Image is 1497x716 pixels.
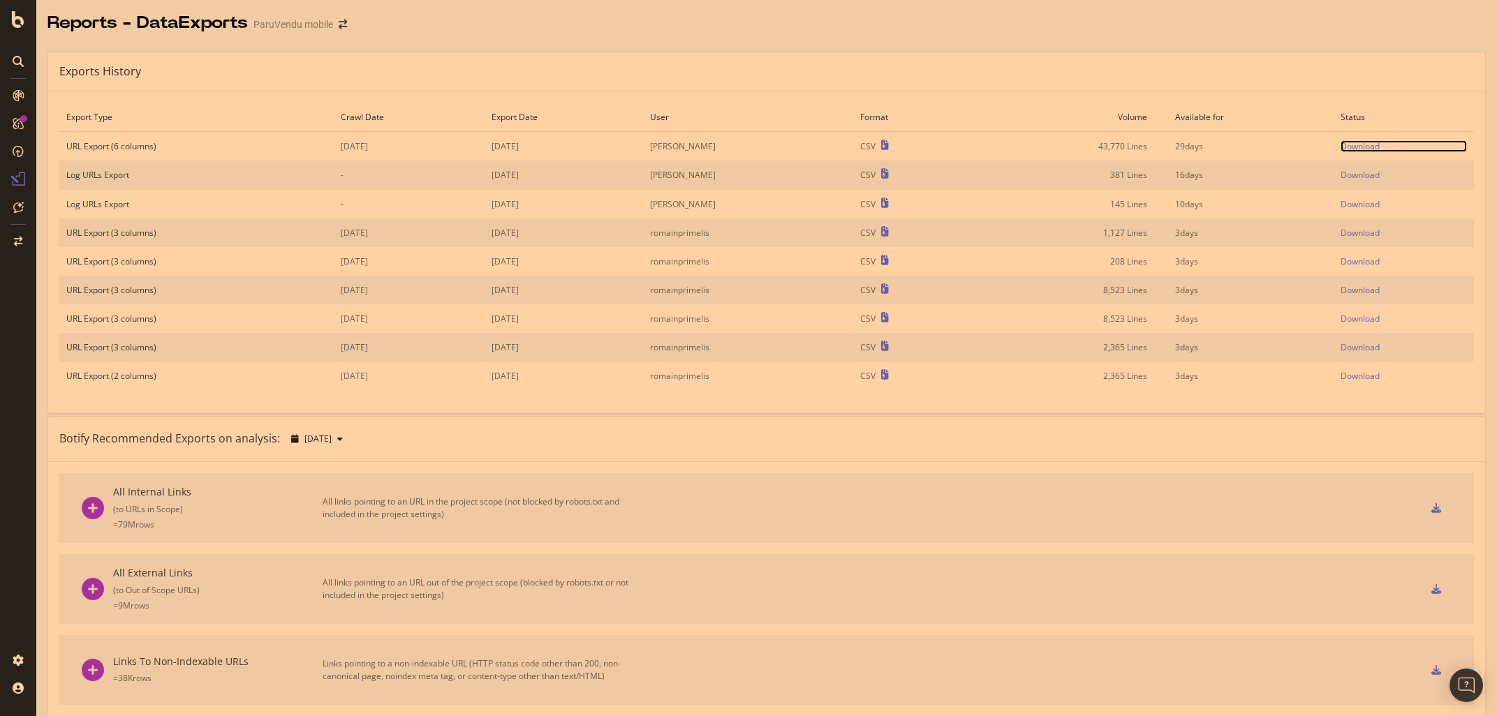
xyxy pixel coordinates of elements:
div: Log URLs Export [66,169,327,181]
td: 3 days [1168,333,1334,361]
div: Exports History [59,64,141,80]
span: 2025 Aug. 7th [304,433,332,445]
div: = 9M rows [113,599,323,611]
div: csv-export [1431,584,1441,594]
td: [DATE] [485,276,643,304]
div: Download [1341,140,1380,152]
div: CSV [860,370,876,382]
td: [DATE] [334,361,485,390]
a: Download [1341,370,1467,382]
div: Download [1341,198,1380,210]
div: All External Links [113,566,323,580]
div: CSV [860,227,876,239]
div: Reports - DataExports [47,11,248,35]
a: Download [1341,227,1467,239]
div: URL Export (3 columns) [66,227,327,239]
div: CSV [860,341,876,353]
div: CSV [860,313,876,325]
td: [PERSON_NAME] [643,190,853,218]
td: Volume [966,103,1168,132]
td: 2,365 Lines [966,361,1168,390]
td: [DATE] [334,247,485,276]
td: 2,365 Lines [966,333,1168,361]
td: User [643,103,853,132]
td: [PERSON_NAME] [643,132,853,161]
a: Download [1341,313,1467,325]
div: ( to URLs in Scope ) [113,503,323,515]
div: CSV [860,140,876,152]
td: [DATE] [485,218,643,247]
td: 381 Lines [966,161,1168,189]
td: Available for [1168,103,1334,132]
div: CSV [860,198,876,210]
td: Status [1334,103,1474,132]
div: URL Export (3 columns) [66,313,327,325]
div: csv-export [1431,665,1441,675]
div: arrow-right-arrow-left [339,20,347,29]
td: 3 days [1168,304,1334,333]
a: Download [1341,169,1467,181]
div: Links To Non-Indexable URLs [113,655,323,669]
td: romainprimelis [643,247,853,276]
td: Crawl Date [334,103,485,132]
div: ( to Out of Scope URLs ) [113,584,323,596]
td: 16 days [1168,161,1334,189]
td: 145 Lines [966,190,1168,218]
td: romainprimelis [643,304,853,333]
td: 3 days [1168,218,1334,247]
td: [DATE] [334,132,485,161]
div: csv-export [1431,503,1441,513]
td: [DATE] [334,333,485,361]
td: 3 days [1168,247,1334,276]
td: [DATE] [485,161,643,189]
div: URL Export (6 columns) [66,140,327,152]
div: URL Export (3 columns) [66,341,327,353]
div: = 79M rows [113,519,323,530]
div: All links pointing to an URL in the project scope (not blocked by robots.txt and included in the ... [323,495,637,521]
td: [DATE] [334,218,485,247]
div: All Internal Links [113,485,323,499]
td: 8,523 Lines [966,304,1168,333]
div: Links pointing to a non-indexable URL (HTTP status code other than 200, non-canonical page, noind... [323,657,637,683]
td: Export Date [485,103,643,132]
div: Download [1341,227,1380,239]
td: 208 Lines [966,247,1168,276]
div: All links pointing to an URL out of the project scope (blocked by robots.txt or not included in t... [323,576,637,602]
div: Download [1341,284,1380,296]
div: ParuVendu mobile [253,17,333,31]
a: Download [1341,255,1467,267]
div: URL Export (3 columns) [66,255,327,267]
div: Download [1341,255,1380,267]
div: Open Intercom Messenger [1450,669,1483,702]
div: Log URLs Export [66,198,327,210]
td: Format [853,103,966,132]
a: Download [1341,198,1467,210]
td: 1,127 Lines [966,218,1168,247]
td: [DATE] [485,132,643,161]
div: Download [1341,169,1380,181]
div: URL Export (3 columns) [66,284,327,296]
td: 43,770 Lines [966,132,1168,161]
div: Botify Recommended Exports on analysis: [59,431,280,447]
td: Export Type [59,103,334,132]
div: Download [1341,370,1380,382]
td: 10 days [1168,190,1334,218]
td: [DATE] [485,190,643,218]
div: Download [1341,313,1380,325]
td: romainprimelis [643,276,853,304]
td: [DATE] [334,276,485,304]
td: 29 days [1168,132,1334,161]
td: [DATE] [334,304,485,333]
td: romainprimelis [643,218,853,247]
td: [DATE] [485,333,643,361]
div: = 38K rows [113,672,323,684]
a: Download [1341,140,1467,152]
div: CSV [860,284,876,296]
td: 3 days [1168,276,1334,304]
td: 3 days [1168,361,1334,390]
td: [PERSON_NAME] [643,161,853,189]
td: romainprimelis [643,361,853,390]
a: Download [1341,284,1467,296]
td: - [334,190,485,218]
div: CSV [860,255,876,267]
